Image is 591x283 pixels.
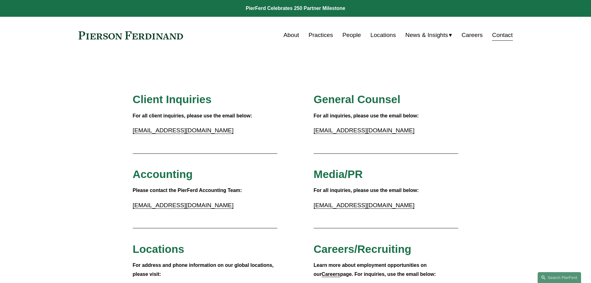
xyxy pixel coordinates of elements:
a: [EMAIL_ADDRESS][DOMAIN_NAME] [133,127,234,134]
strong: page. For inquiries, use the email below: [340,272,436,277]
span: Locations [133,243,184,255]
strong: For all inquiries, please use the email below: [314,188,419,193]
a: Practices [308,29,333,41]
span: General Counsel [314,93,401,105]
span: Careers/Recruiting [314,243,411,255]
a: [EMAIL_ADDRESS][DOMAIN_NAME] [314,202,414,208]
a: Careers [462,29,483,41]
strong: For all inquiries, please use the email below: [314,113,419,118]
a: Contact [492,29,513,41]
a: Search this site [538,272,581,283]
a: About [284,29,299,41]
a: Locations [370,29,396,41]
strong: Please contact the PierFerd Accounting Team: [133,188,242,193]
span: News & Insights [405,30,448,41]
span: Media/PR [314,168,363,180]
span: Accounting [133,168,193,180]
span: Client Inquiries [133,93,212,105]
a: [EMAIL_ADDRESS][DOMAIN_NAME] [314,127,414,134]
a: Careers [322,272,340,277]
a: folder dropdown [405,29,452,41]
a: People [343,29,361,41]
strong: For all client inquiries, please use the email below: [133,113,252,118]
strong: For address and phone information on our global locations, please visit: [133,262,275,277]
a: [EMAIL_ADDRESS][DOMAIN_NAME] [133,202,234,208]
strong: Learn more about employment opportunities on our [314,262,428,277]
